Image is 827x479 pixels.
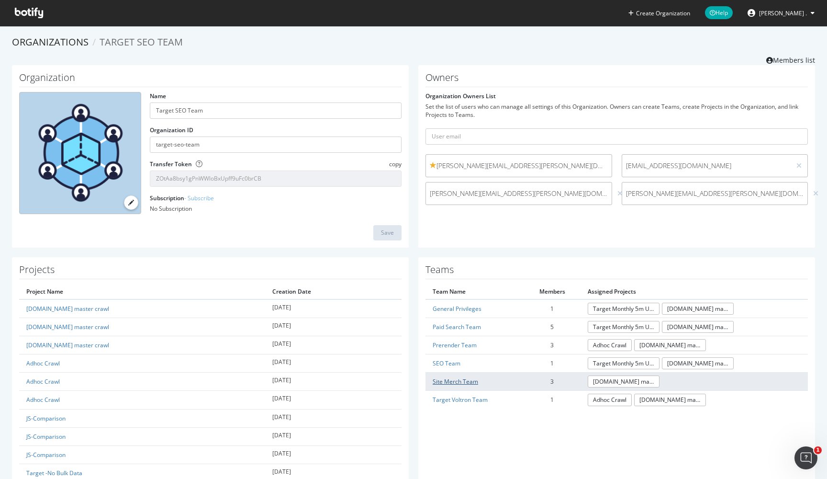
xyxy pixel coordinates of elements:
[433,377,478,386] a: Site Merch Team
[433,305,481,313] a: General Privileges
[588,321,659,333] a: Target Monthly 5m URL JS Crawl
[150,126,193,134] label: Organization ID
[705,6,733,19] span: Help
[588,357,659,369] a: Target Monthly 5m URL JS Crawl
[581,284,808,299] th: Assigned Projects
[766,53,815,65] a: Members list
[433,341,477,349] a: Prerender Team
[425,103,808,119] div: Set the list of users who can manage all settings of this Organization. Owners can create Teams, ...
[373,225,402,240] button: Save
[12,35,815,49] ol: breadcrumbs
[759,9,807,17] span: Balajee .
[26,377,60,386] a: Adhoc Crawl
[26,305,109,313] a: [DOMAIN_NAME] master crawl
[634,394,706,406] a: [DOMAIN_NAME] master crawl
[265,284,402,299] th: Creation Date
[588,394,632,406] a: Adhoc Crawl
[265,299,402,318] td: [DATE]
[265,391,402,409] td: [DATE]
[588,303,659,315] a: Target Monthly 5m URL JS Crawl
[433,396,488,404] a: Target Voltron Team
[588,376,659,388] a: [DOMAIN_NAME] master crawl
[19,264,402,279] h1: Projects
[265,409,402,427] td: [DATE]
[26,341,109,349] a: [DOMAIN_NAME] master crawl
[26,433,66,441] a: JS-Comparison
[662,357,734,369] a: [DOMAIN_NAME] master crawl
[628,9,691,18] button: Create Organization
[381,228,394,237] div: Save
[150,137,402,153] input: Organization ID
[588,339,632,351] a: Adhoc Crawl
[150,194,214,202] label: Subscription
[265,373,402,391] td: [DATE]
[425,72,808,87] h1: Owners
[524,318,581,336] td: 5
[524,336,581,354] td: 3
[425,284,524,299] th: Team Name
[265,336,402,354] td: [DATE]
[524,373,581,391] td: 3
[524,284,581,299] th: Members
[26,396,60,404] a: Adhoc Crawl
[265,427,402,445] td: [DATE]
[433,359,460,367] a: SEO Team
[150,205,402,213] div: No Subscription
[626,189,804,198] span: [PERSON_NAME][EMAIL_ADDRESS][PERSON_NAME][DOMAIN_NAME]
[814,446,822,454] span: 1
[26,451,66,459] a: JS-Comparison
[100,35,183,48] span: Target SEO Team
[662,303,734,315] a: [DOMAIN_NAME] master crawl
[425,128,808,145] input: User email
[19,284,265,299] th: Project Name
[184,194,214,202] a: - Subscribe
[150,92,166,100] label: Name
[425,92,496,100] label: Organization Owners List
[626,161,787,171] span: [EMAIL_ADDRESS][DOMAIN_NAME]
[662,321,734,333] a: [DOMAIN_NAME] master crawl
[26,469,82,477] a: Target -No Bulk Data
[19,72,402,87] h1: Organization
[634,339,706,351] a: [DOMAIN_NAME] master crawl
[389,160,402,168] span: copy
[26,414,66,422] a: JS-Comparison
[430,189,608,198] span: [PERSON_NAME][EMAIL_ADDRESS][PERSON_NAME][DOMAIN_NAME]
[12,35,89,48] a: Organizations
[740,5,822,21] button: [PERSON_NAME] .
[265,445,402,464] td: [DATE]
[26,359,60,367] a: Adhoc Crawl
[430,161,608,171] span: [PERSON_NAME][EMAIL_ADDRESS][PERSON_NAME][DOMAIN_NAME]
[150,103,402,119] input: name
[425,264,808,279] h1: Teams
[433,323,481,331] a: Paid Search Team
[26,323,109,331] a: [DOMAIN_NAME] master crawl
[265,354,402,373] td: [DATE]
[524,299,581,318] td: 1
[794,446,817,469] iframe: Intercom live chat
[265,318,402,336] td: [DATE]
[150,160,192,168] label: Transfer Token
[524,354,581,373] td: 1
[524,391,581,409] td: 1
